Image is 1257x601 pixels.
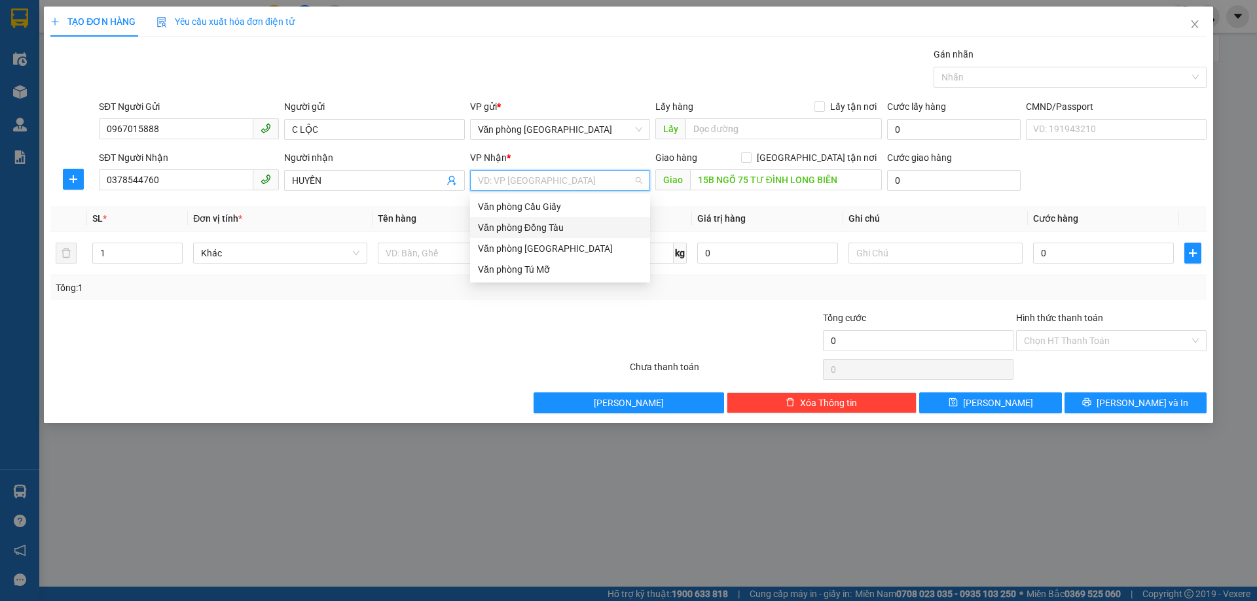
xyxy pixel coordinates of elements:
[470,152,507,163] span: VP Nhận
[156,17,167,27] img: icon
[848,243,1023,264] input: Ghi Chú
[690,169,882,190] input: Dọc đường
[50,16,136,27] span: TẠO ĐƠN HÀNG
[534,392,724,413] button: [PERSON_NAME]
[446,175,457,186] span: user-add
[674,243,687,264] span: kg
[478,199,642,214] div: Văn phòng Cầu Giấy
[193,213,242,224] span: Đơn vị tính
[1184,243,1201,264] button: plus
[843,206,1028,232] th: Ghi chú
[478,262,642,277] div: Văn phòng Tú Mỡ
[752,150,882,165] span: [GEOGRAPHIC_DATA] tận nơi
[786,398,795,408] span: delete
[685,118,882,139] input: Dọc đường
[478,120,642,139] span: Văn phòng Thanh Hóa
[887,101,946,112] label: Cước lấy hàng
[378,213,416,224] span: Tên hàng
[655,152,697,163] span: Giao hàng
[470,196,650,217] div: Văn phòng Cầu Giấy
[594,396,664,410] span: [PERSON_NAME]
[470,99,650,114] div: VP gửi
[1082,398,1091,408] span: printer
[92,213,103,224] span: SL
[1190,19,1200,29] span: close
[99,150,279,165] div: SĐT Người Nhận
[887,170,1021,191] input: Cước giao hàng
[1026,99,1206,114] div: CMND/Passport
[697,213,746,224] span: Giá trị hàng
[261,174,271,184] span: phone
[478,220,642,235] div: Văn phòng Đồng Tàu
[1033,213,1078,224] span: Cước hàng
[1097,396,1188,410] span: [PERSON_NAME] và In
[470,217,650,238] div: Văn phòng Đồng Tàu
[934,49,974,60] label: Gán nhãn
[697,243,838,264] input: 0
[963,396,1033,410] span: [PERSON_NAME]
[50,17,60,26] span: plus
[261,123,271,133] span: phone
[284,150,464,165] div: Người nhận
[655,169,690,190] span: Giao
[201,243,359,263] span: Khác
[887,119,1021,140] input: Cước lấy hàng
[56,281,485,295] div: Tổng: 1
[378,243,552,264] input: VD: Bàn, Ghế
[628,360,822,383] div: Chưa thanh toán
[823,313,866,323] span: Tổng cước
[64,174,83,184] span: plus
[99,99,279,114] div: SĐT Người Gửi
[825,99,882,114] span: Lấy tận nơi
[156,16,295,27] span: Yêu cầu xuất hóa đơn điện tử
[1065,392,1207,413] button: printer[PERSON_NAME] và In
[655,101,693,112] span: Lấy hàng
[800,396,857,410] span: Xóa Thông tin
[470,238,650,259] div: Văn phòng Thanh Hóa
[63,169,84,190] button: plus
[919,392,1061,413] button: save[PERSON_NAME]
[887,152,952,163] label: Cước giao hàng
[1016,313,1103,323] label: Hình thức thanh toán
[1176,7,1213,43] button: Close
[56,243,77,264] button: delete
[727,392,917,413] button: deleteXóa Thông tin
[949,398,958,408] span: save
[284,99,464,114] div: Người gửi
[478,241,642,256] div: Văn phòng [GEOGRAPHIC_DATA]
[1185,248,1201,258] span: plus
[470,259,650,280] div: Văn phòng Tú Mỡ
[655,118,685,139] span: Lấy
